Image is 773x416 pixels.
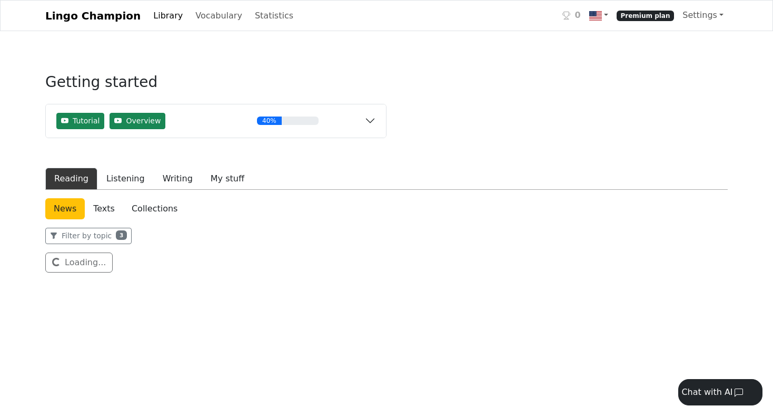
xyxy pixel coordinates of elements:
button: Writing [154,168,202,190]
button: Filter by topic3 [45,228,132,244]
img: us.svg [589,9,602,22]
span: 0 [574,9,580,22]
span: Premium plan [617,11,675,21]
button: My stuff [202,168,253,190]
a: 0 [558,5,584,26]
button: Overview [110,113,165,129]
a: Collections [123,198,186,219]
button: TutorialOverview40% [46,104,386,138]
button: Chat with AI [678,379,762,405]
span: 3 [116,230,127,240]
a: Library [149,5,187,26]
a: News [45,198,85,219]
a: Settings [678,5,728,26]
button: Tutorial [56,113,104,129]
div: Chat with AI [681,386,732,399]
span: Tutorial [73,115,100,127]
a: Lingo Champion [45,5,141,26]
h3: Getting started [45,73,386,100]
a: Texts [85,198,123,219]
div: 40% [257,117,282,125]
button: Reading [45,168,97,190]
button: Listening [97,168,154,190]
a: Statistics [251,5,298,26]
span: Overview [126,115,161,127]
a: Premium plan [612,5,679,26]
a: Vocabulary [191,5,246,26]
